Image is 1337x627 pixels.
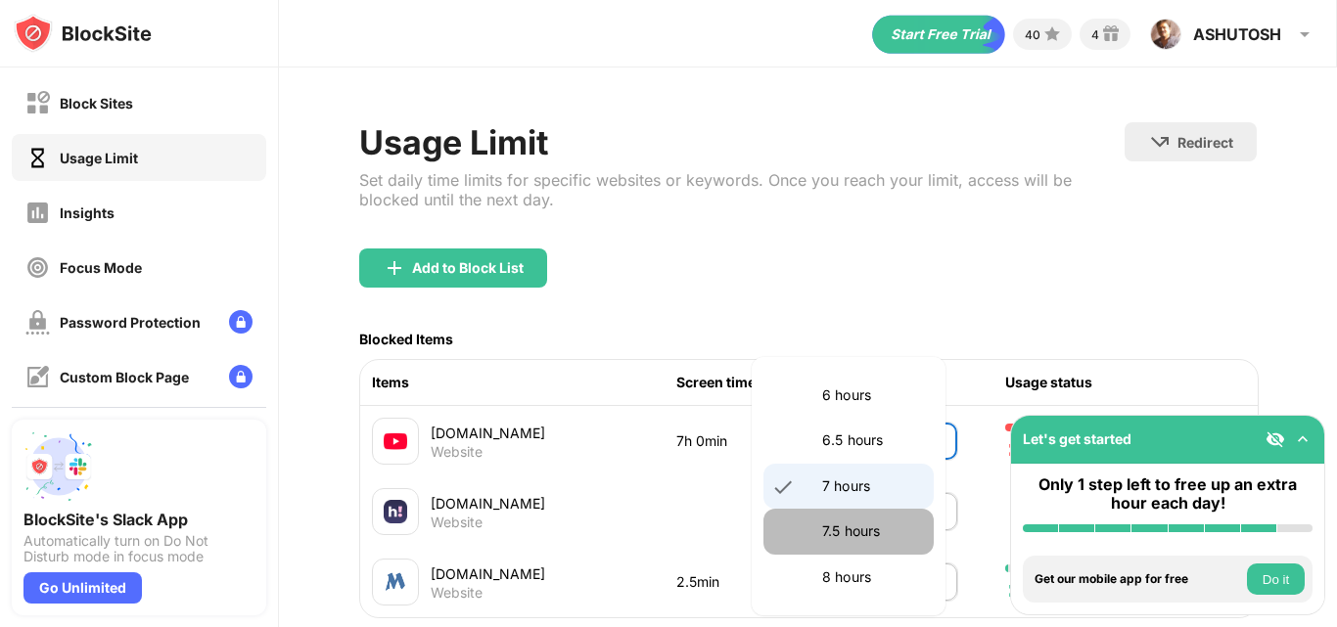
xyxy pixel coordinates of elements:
[822,520,922,542] p: 7.5 hours
[822,429,922,451] p: 6.5 hours
[822,566,922,588] p: 8 hours
[822,475,922,497] p: 7 hours
[822,384,922,406] p: 6 hours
